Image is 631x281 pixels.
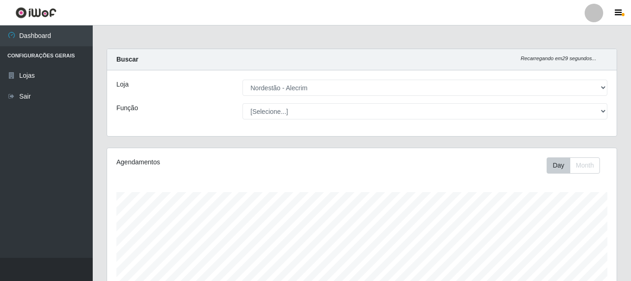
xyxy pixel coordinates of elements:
[15,7,57,19] img: CoreUI Logo
[116,103,138,113] label: Função
[521,56,596,61] i: Recarregando em 29 segundos...
[116,56,138,63] strong: Buscar
[116,80,128,89] label: Loja
[570,157,600,174] button: Month
[547,157,600,174] div: First group
[547,157,607,174] div: Toolbar with button groups
[116,157,313,167] div: Agendamentos
[547,157,570,174] button: Day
